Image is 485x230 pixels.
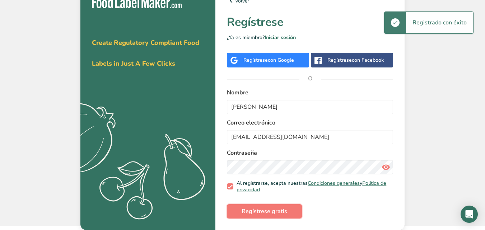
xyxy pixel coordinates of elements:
label: Nombre [227,88,393,97]
div: Regístrese [327,56,384,64]
input: John Doe [227,100,393,114]
span: con Google [268,57,294,64]
a: Iniciar sesión [265,34,296,41]
div: Open Intercom Messenger [461,206,478,223]
span: Regístrese gratis [242,207,287,216]
label: Contraseña [227,149,393,157]
p: ¿Ya es miembro? [227,34,393,41]
a: Condiciones generales [308,180,360,187]
div: Regístrese [243,56,294,64]
div: Registrado con éxito [406,12,473,33]
span: con Facebook [352,57,384,64]
input: email@example.com [227,130,393,144]
span: Al registrarse, acepta nuestras y [233,180,391,193]
button: Regístrese gratis [227,204,302,219]
a: Política de privacidad [237,180,386,193]
h1: Regístrese [227,14,393,31]
span: Create Regulatory Compliant Food Labels in Just A Few Clicks [92,38,199,68]
span: O [299,68,321,89]
label: Correo electrónico [227,118,393,127]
